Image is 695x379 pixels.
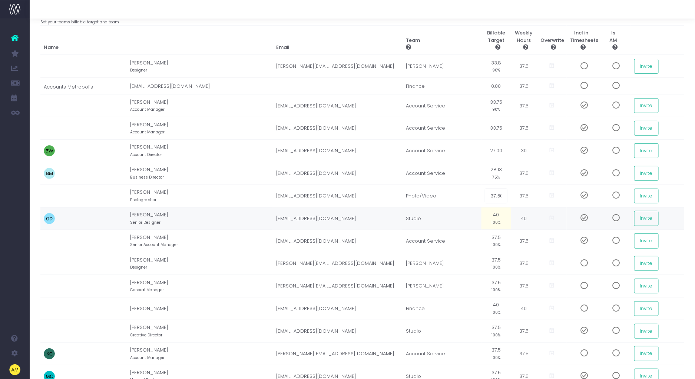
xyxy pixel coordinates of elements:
small: 100% [492,331,501,338]
img: profile_images [44,280,55,292]
td: [EMAIL_ADDRESS][DOMAIN_NAME] [130,78,272,94]
small: 100% [492,286,501,293]
img: profile_images [44,303,55,314]
img: profile_images [44,168,55,179]
td: [EMAIL_ADDRESS][DOMAIN_NAME] [272,94,402,117]
td: [PERSON_NAME] [130,342,272,365]
td: 27.00 [481,140,511,162]
td: 37.5 [511,117,537,140]
td: 37.5 [511,162,537,184]
button: Invite [634,256,659,271]
td: [PERSON_NAME] [130,252,272,275]
th: Billable Target [481,26,511,55]
td: [EMAIL_ADDRESS][DOMAIN_NAME] [272,297,402,320]
td: [PERSON_NAME] [130,320,272,342]
td: [PERSON_NAME] [130,184,272,207]
small: 90% [492,66,500,73]
td: 37.5 [511,320,537,342]
small: Designer [130,263,147,270]
td: [PERSON_NAME] [130,297,272,320]
img: profile_images [44,258,55,269]
td: [PERSON_NAME][EMAIL_ADDRESS][DOMAIN_NAME] [272,342,402,365]
td: Account Service [402,230,481,252]
th: Email [272,26,402,55]
td: Studio [402,207,481,230]
td: 37.5 [511,184,537,207]
td: Finance [402,297,481,320]
td: 37.5 [481,230,511,252]
small: Account Manager [130,128,165,135]
button: Invite [634,279,659,293]
button: Invite [634,301,659,316]
small: Account Manager [130,106,165,112]
td: Account Service [402,342,481,365]
td: Account Service [402,94,481,117]
td: [EMAIL_ADDRESS][DOMAIN_NAME] [272,184,402,207]
th: Overwrite [537,26,567,55]
small: Account Director [130,151,162,157]
td: 40 [511,207,537,230]
td: 40 [481,297,511,320]
td: [EMAIL_ADDRESS][DOMAIN_NAME] [272,320,402,342]
td: [EMAIL_ADDRESS][DOMAIN_NAME] [272,117,402,140]
th: Team [402,26,481,55]
button: Invite [634,59,659,74]
td: Studio [402,320,481,342]
td: 37.5 [511,275,537,297]
small: Account Manager [130,354,165,360]
td: [PERSON_NAME] [402,275,481,297]
td: [PERSON_NAME] [130,230,272,252]
td: [PERSON_NAME] [130,94,272,117]
td: [EMAIL_ADDRESS][DOMAIN_NAME] [272,162,402,184]
td: 37.5 [511,78,537,94]
td: 37.5 [511,252,537,275]
td: 37.5 [511,230,537,252]
td: Account Service [402,117,481,140]
td: 33.75 [481,94,511,117]
td: 37.5 [481,342,511,365]
td: [PERSON_NAME] [130,140,272,162]
button: Invite [634,143,659,158]
td: Photo/Video [402,184,481,207]
td: [PERSON_NAME] [402,252,481,275]
td: 28.13 [481,162,511,184]
small: 100% [492,309,501,315]
td: 37.5 [481,252,511,275]
td: [PERSON_NAME] [130,162,272,184]
small: 75% [493,173,500,180]
button: Invite [634,346,659,361]
img: profile_images [44,100,55,111]
td: [EMAIL_ADDRESS][DOMAIN_NAME] [272,207,402,230]
td: [PERSON_NAME] [130,207,272,230]
small: Business Director [130,173,164,180]
img: profile_images [44,326,55,337]
td: [PERSON_NAME] [130,117,272,140]
td: [PERSON_NAME][EMAIL_ADDRESS][DOMAIN_NAME] [272,275,402,297]
small: 100% [492,354,501,360]
td: 30 [511,140,537,162]
td: Accounts Metropolis [40,78,130,94]
th: Weekly Hours [511,26,537,55]
td: 37.5 [481,320,511,342]
img: profile_images [44,123,55,134]
td: [EMAIL_ADDRESS][DOMAIN_NAME] [272,140,402,162]
button: Invite [634,189,659,203]
small: 100% [492,263,501,270]
small: General Manager [130,286,164,293]
small: Creative Director [130,331,162,338]
td: [PERSON_NAME][EMAIL_ADDRESS][DOMAIN_NAME] [272,252,402,275]
button: Invite [634,166,659,181]
small: Senior Designer [130,219,160,225]
small: Photographer [130,196,156,203]
small: Designer [130,66,147,73]
img: profile_images [44,190,55,202]
td: [PERSON_NAME] [402,55,481,77]
img: profile_images [44,235,55,246]
button: Invite [634,98,659,113]
td: [EMAIL_ADDRESS][DOMAIN_NAME] [272,230,402,252]
td: 40 [481,207,511,230]
td: 37.5 [511,94,537,117]
img: profile_images [44,348,55,359]
button: Invite [634,121,659,136]
button: Invite [634,211,659,226]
